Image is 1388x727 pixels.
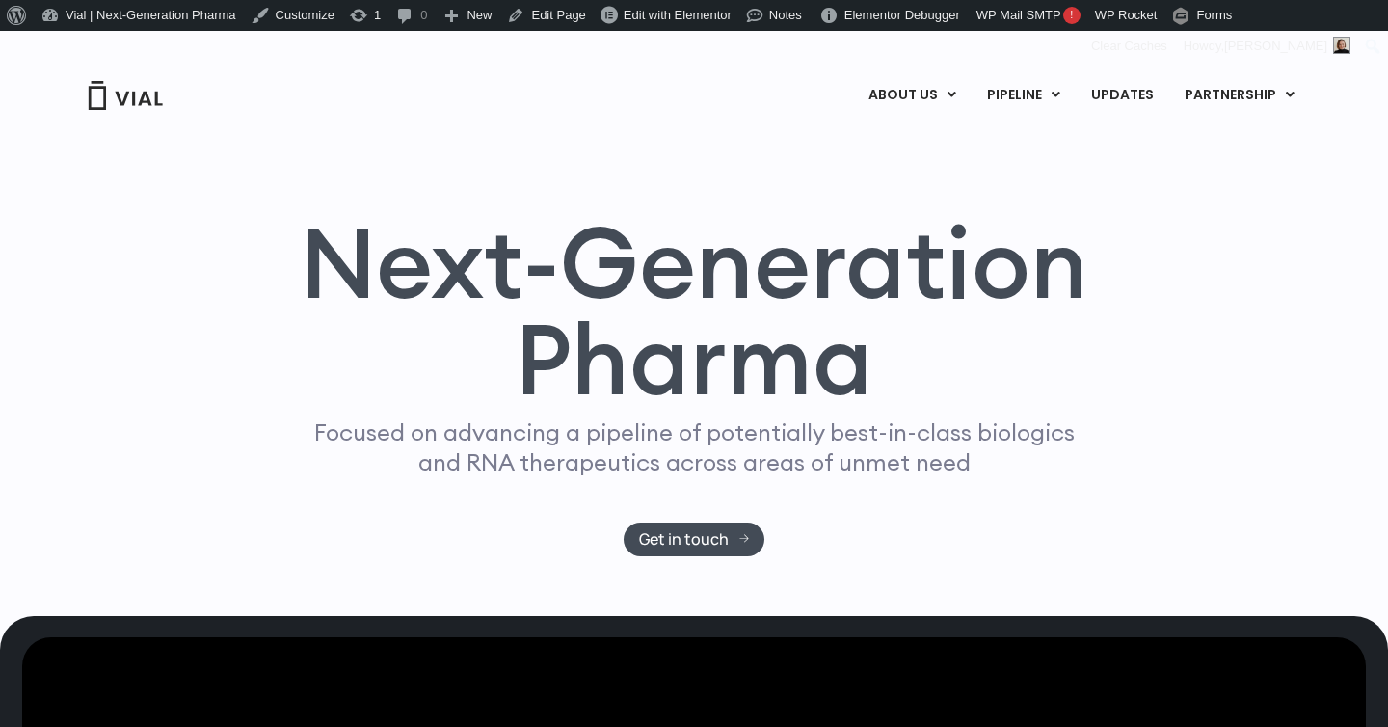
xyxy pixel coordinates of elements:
span: Edit with Elementor [624,8,732,22]
p: Focused on advancing a pipeline of potentially best-in-class biologics and RNA therapeutics acros... [306,417,1082,477]
a: UPDATES [1076,79,1168,112]
span: ! [1063,7,1081,24]
span: [PERSON_NAME] [1224,39,1327,53]
a: Get in touch [624,523,765,556]
h1: Next-Generation Pharma [277,214,1111,409]
a: Howdy, [1177,31,1358,62]
a: PARTNERSHIPMenu Toggle [1169,79,1310,112]
img: Vial Logo [87,81,164,110]
span: Get in touch [639,532,729,547]
div: Clear Caches [1081,31,1177,62]
a: ABOUT USMenu Toggle [853,79,971,112]
a: PIPELINEMenu Toggle [972,79,1075,112]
